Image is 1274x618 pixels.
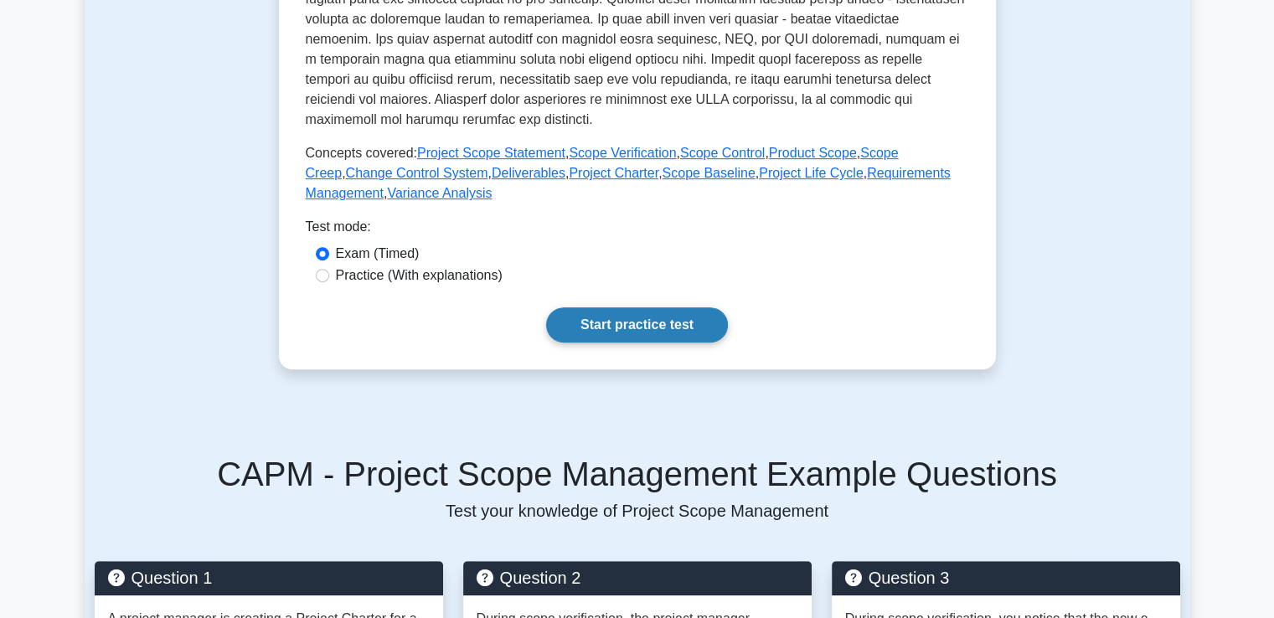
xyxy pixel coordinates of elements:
[306,217,969,244] div: Test mode:
[845,568,1167,588] h5: Question 3
[417,146,565,160] a: Project Scope Statement
[108,568,430,588] h5: Question 1
[769,146,857,160] a: Product Scope
[95,501,1180,521] p: Test your knowledge of Project Scope Management
[680,146,765,160] a: Scope Control
[306,143,969,203] p: Concepts covered: , , , , , , , , , , ,
[336,265,503,286] label: Practice (With explanations)
[759,166,864,180] a: Project Life Cycle
[569,166,658,180] a: Project Charter
[569,146,676,160] a: Scope Verification
[95,454,1180,494] h5: CAPM - Project Scope Management Example Questions
[336,244,420,264] label: Exam (Timed)
[492,166,565,180] a: Deliverables
[546,307,728,342] a: Start practice test
[663,166,756,180] a: Scope Baseline
[387,186,492,200] a: Variance Analysis
[477,568,798,588] h5: Question 2
[346,166,488,180] a: Change Control System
